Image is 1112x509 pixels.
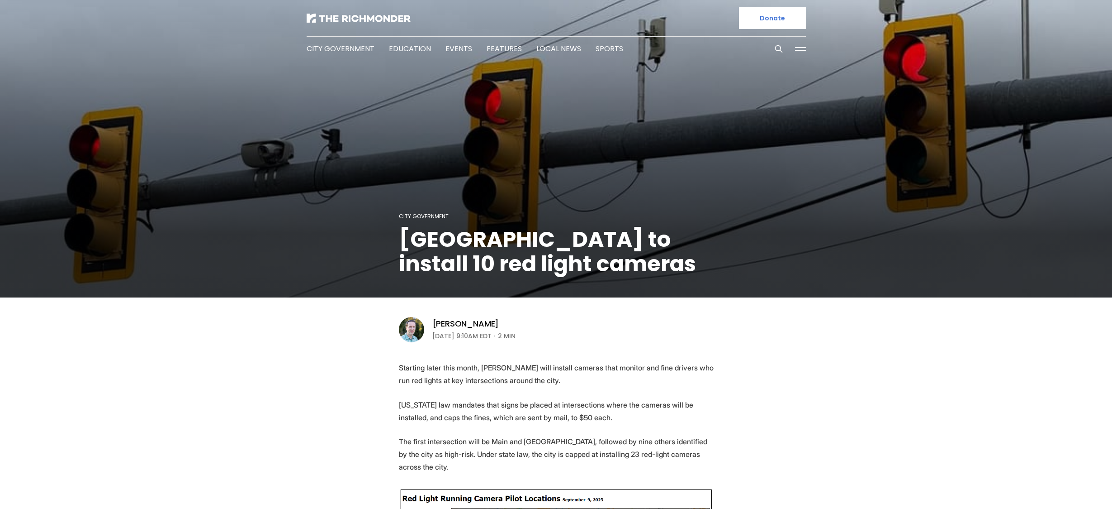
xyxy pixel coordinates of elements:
img: Michael Phillips [399,317,424,342]
img: The Richmonder [307,14,411,23]
p: Starting later this month, [PERSON_NAME] will install cameras that monitor and fine drivers who r... [399,361,714,387]
time: [DATE] 9:10AM EDT [432,331,492,341]
button: Search this site [772,42,785,56]
h1: [GEOGRAPHIC_DATA] to install 10 red light cameras [399,227,714,276]
a: Features [487,43,522,54]
a: Events [445,43,472,54]
iframe: portal-trigger [886,465,1112,509]
a: [PERSON_NAME] [432,318,499,329]
a: City Government [399,212,449,220]
span: 2 min [498,331,516,341]
a: Local News [536,43,581,54]
a: Donate [739,7,806,29]
p: The first intersection will be Main and [GEOGRAPHIC_DATA], followed by nine others identified by ... [399,435,714,473]
a: Sports [596,43,623,54]
p: [US_STATE] law mandates that signs be placed at intersections where the cameras will be installed... [399,399,714,424]
a: City Government [307,43,374,54]
a: Education [389,43,431,54]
